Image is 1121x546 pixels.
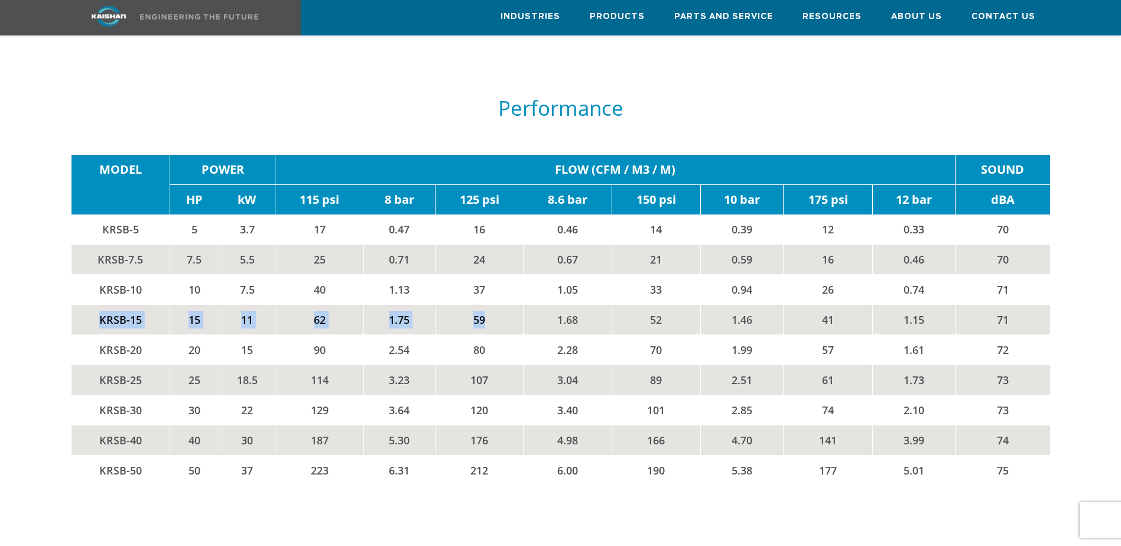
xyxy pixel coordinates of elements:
[219,365,275,395] td: 18.5
[971,10,1035,24] span: Contact Us
[275,305,364,335] td: 62
[501,10,560,24] span: Industries
[612,335,700,365] td: 70
[612,365,700,395] td: 89
[72,245,170,275] td: KRSB-7.5
[956,185,1050,215] td: dBA
[891,1,942,32] a: About Us
[170,185,219,215] td: HP
[219,214,275,245] td: 3.7
[363,245,435,275] td: 0.71
[590,1,645,32] a: Products
[170,155,275,185] td: POWER
[363,275,435,305] td: 1.13
[72,214,170,245] td: KRSB-5
[72,155,170,185] td: MODEL
[872,214,955,245] td: 0.33
[363,185,435,215] td: 8 bar
[784,425,872,456] td: 141
[612,456,700,486] td: 190
[170,365,219,395] td: 25
[275,395,364,425] td: 129
[872,335,955,365] td: 1.61
[275,245,364,275] td: 25
[872,305,955,335] td: 1.15
[701,185,784,215] td: 10 bar
[784,335,872,365] td: 57
[363,425,435,456] td: 5.30
[956,245,1050,275] td: 70
[72,305,170,335] td: KRSB-15
[956,365,1050,395] td: 73
[219,185,275,215] td: kW
[872,245,955,275] td: 0.46
[275,456,364,486] td: 223
[784,275,872,305] td: 26
[701,245,784,275] td: 0.59
[219,425,275,456] td: 30
[72,335,170,365] td: KRSB-20
[72,97,1050,119] h5: Performance
[363,214,435,245] td: 0.47
[872,185,955,215] td: 12 bar
[784,245,872,275] td: 16
[612,395,700,425] td: 101
[524,245,612,275] td: 0.67
[140,14,258,19] img: Engineering the future
[275,214,364,245] td: 17
[72,395,170,425] td: KRSB-30
[275,155,956,185] td: FLOW (CFM / M3 / M)
[363,365,435,395] td: 3.23
[701,305,784,335] td: 1.46
[219,335,275,365] td: 15
[170,395,219,425] td: 30
[524,275,612,305] td: 1.05
[590,10,645,24] span: Products
[72,425,170,456] td: KRSB-40
[701,365,784,395] td: 2.51
[501,1,560,32] a: Industries
[802,1,862,32] a: Resources
[435,395,524,425] td: 120
[275,365,364,395] td: 114
[435,335,524,365] td: 80
[956,155,1050,185] td: SOUND
[435,365,524,395] td: 107
[219,245,275,275] td: 5.5
[275,335,364,365] td: 90
[956,335,1050,365] td: 72
[170,456,219,486] td: 50
[524,214,612,245] td: 0.46
[363,395,435,425] td: 3.64
[435,245,524,275] td: 24
[435,425,524,456] td: 176
[872,365,955,395] td: 1.73
[891,10,942,24] span: About Us
[701,275,784,305] td: 0.94
[275,185,364,215] td: 115 psi
[170,214,219,245] td: 5
[524,335,612,365] td: 2.28
[363,456,435,486] td: 6.31
[170,245,219,275] td: 7.5
[524,185,612,215] td: 8.6 bar
[524,365,612,395] td: 3.04
[956,275,1050,305] td: 71
[612,245,700,275] td: 21
[784,395,872,425] td: 74
[275,425,364,456] td: 187
[64,6,153,27] img: kaishan logo
[363,335,435,365] td: 2.54
[524,456,612,486] td: 6.00
[72,275,170,305] td: KRSB-10
[701,395,784,425] td: 2.85
[612,185,700,215] td: 150 psi
[674,1,773,32] a: Parts and Service
[219,456,275,486] td: 37
[72,456,170,486] td: KRSB-50
[435,214,524,245] td: 16
[363,305,435,335] td: 1.75
[612,275,700,305] td: 33
[170,275,219,305] td: 10
[170,425,219,456] td: 40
